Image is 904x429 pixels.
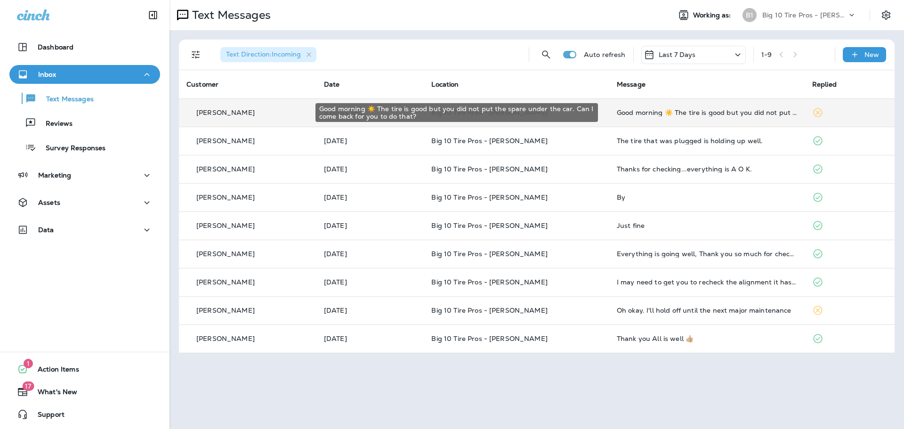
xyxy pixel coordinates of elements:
[196,250,255,258] p: [PERSON_NAME]
[196,307,255,314] p: [PERSON_NAME]
[226,50,301,58] span: Text Direction : Incoming
[324,165,417,173] p: Aug 11, 2025 12:31 PM
[324,80,340,89] span: Date
[762,11,847,19] p: Big 10 Tire Pros - [PERSON_NAME]
[617,165,797,173] div: Thanks for checking...everything is A O K.
[617,222,797,229] div: Just fine
[9,193,160,212] button: Assets
[431,278,547,286] span: Big 10 Tire Pros - [PERSON_NAME]
[36,144,105,153] p: Survey Responses
[9,405,160,424] button: Support
[220,47,316,62] div: Text Direction:Incoming
[431,80,459,89] span: Location
[196,278,255,286] p: [PERSON_NAME]
[38,171,71,179] p: Marketing
[9,89,160,108] button: Text Messages
[617,335,797,342] div: Thank you All is well 👍🏼
[140,6,166,24] button: Collapse Sidebar
[617,109,797,116] div: Good morning ☀️ The tire is good but you did not put the spare under the car. Can I come back for...
[324,278,417,286] p: Aug 7, 2025 03:49 PM
[188,8,271,22] p: Text Messages
[9,38,160,57] button: Dashboard
[617,250,797,258] div: Everything is going well, Thank you so much for checking on me you're very kind. Have a blessed day.
[22,381,34,391] span: 17
[324,222,417,229] p: Aug 8, 2025 10:26 AM
[28,411,65,422] span: Support
[584,51,626,58] p: Auto refresh
[196,335,255,342] p: [PERSON_NAME]
[324,335,417,342] p: Aug 6, 2025 10:24 AM
[9,138,160,157] button: Survey Responses
[9,65,160,84] button: Inbox
[9,360,160,379] button: 1Action Items
[186,45,205,64] button: Filters
[28,388,77,399] span: What's New
[186,80,218,89] span: Customer
[878,7,895,24] button: Settings
[617,278,797,286] div: I may need to get you to recheck the alignment it has pulled pretty hard to the left since the in...
[24,359,33,368] span: 1
[196,137,255,145] p: [PERSON_NAME]
[324,250,417,258] p: Aug 8, 2025 09:31 AM
[617,80,646,89] span: Message
[196,222,255,229] p: [PERSON_NAME]
[38,71,56,78] p: Inbox
[38,199,60,206] p: Assets
[28,365,79,377] span: Action Items
[431,193,547,202] span: Big 10 Tire Pros - [PERSON_NAME]
[431,306,547,315] span: Big 10 Tire Pros - [PERSON_NAME]
[431,250,547,258] span: Big 10 Tire Pros - [PERSON_NAME]
[537,45,556,64] button: Search Messages
[36,120,73,129] p: Reviews
[9,382,160,401] button: 17What's New
[743,8,757,22] div: B1
[38,43,73,51] p: Dashboard
[431,334,547,343] span: Big 10 Tire Pros - [PERSON_NAME]
[617,194,797,201] div: By
[693,11,733,19] span: Working as:
[617,137,797,145] div: The tire that was plugged is holding up well.
[431,165,547,173] span: Big 10 Tire Pros - [PERSON_NAME]
[196,194,255,201] p: [PERSON_NAME]
[431,221,547,230] span: Big 10 Tire Pros - [PERSON_NAME]
[196,165,255,173] p: [PERSON_NAME]
[9,113,160,133] button: Reviews
[864,51,879,58] p: New
[431,137,547,145] span: Big 10 Tire Pros - [PERSON_NAME]
[315,103,598,122] div: Good morning ☀️ The tire is good but you did not put the spare under the car. Can I come back for...
[37,95,94,104] p: Text Messages
[38,226,54,234] p: Data
[761,51,772,58] div: 1 - 9
[9,166,160,185] button: Marketing
[812,80,837,89] span: Replied
[659,51,696,58] p: Last 7 Days
[617,307,797,314] div: Oh okay. I'll hold off until the next major maintenance
[324,137,417,145] p: Aug 12, 2025 10:37 AM
[9,220,160,239] button: Data
[324,194,417,201] p: Aug 8, 2025 10:28 AM
[196,109,255,116] p: [PERSON_NAME]
[324,307,417,314] p: Aug 6, 2025 02:32 PM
